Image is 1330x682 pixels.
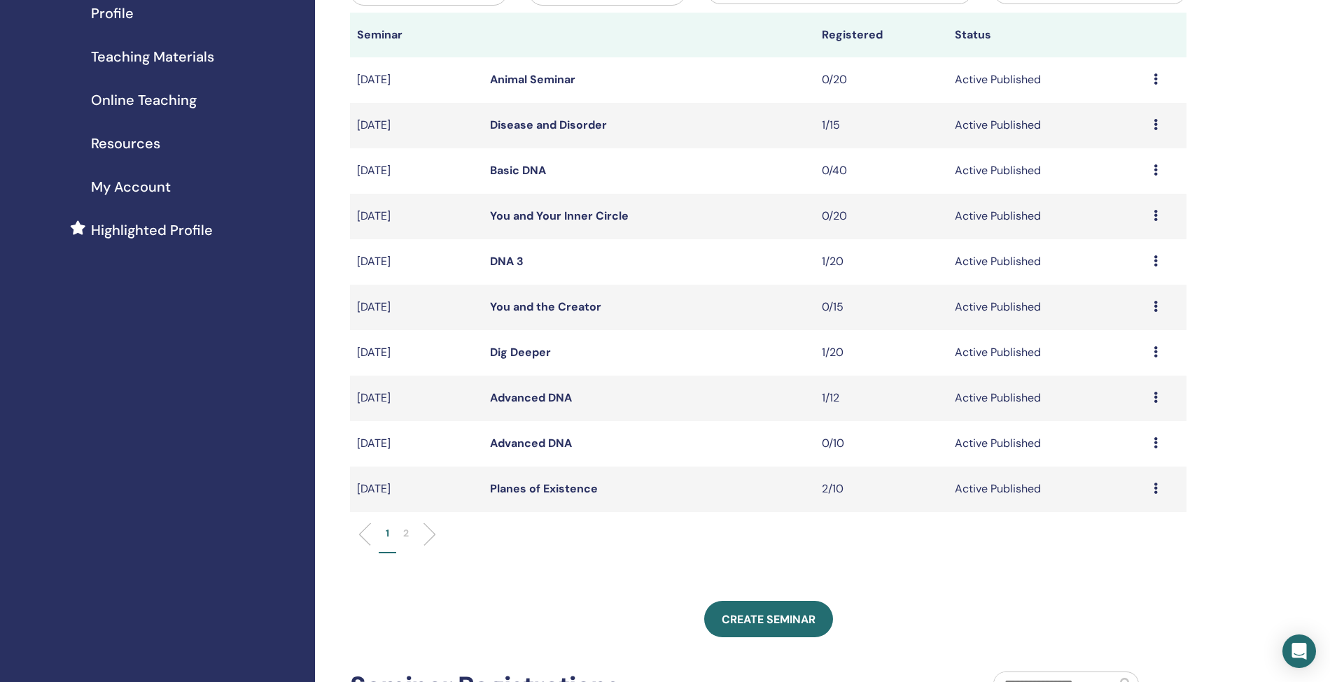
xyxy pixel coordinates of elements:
[704,601,833,637] a: Create seminar
[948,376,1147,421] td: Active Published
[948,467,1147,512] td: Active Published
[815,421,948,467] td: 0/10
[490,390,572,405] a: Advanced DNA
[815,239,948,285] td: 1/20
[490,436,572,450] a: Advanced DNA
[815,194,948,239] td: 0/20
[815,57,948,103] td: 0/20
[490,208,629,223] a: You and Your Inner Circle
[91,46,214,67] span: Teaching Materials
[948,285,1147,330] td: Active Published
[815,148,948,194] td: 0/40
[1282,634,1316,668] div: Open Intercom Messenger
[350,13,483,57] th: Seminar
[815,103,948,148] td: 1/15
[815,13,948,57] th: Registered
[91,3,134,24] span: Profile
[350,57,483,103] td: [DATE]
[350,194,483,239] td: [DATE]
[948,330,1147,376] td: Active Published
[350,239,483,285] td: [DATE]
[350,148,483,194] td: [DATE]
[490,72,575,87] a: Animal Seminar
[350,330,483,376] td: [DATE]
[815,376,948,421] td: 1/12
[350,103,483,148] td: [DATE]
[815,285,948,330] td: 0/15
[350,421,483,467] td: [DATE]
[490,118,607,132] a: Disease and Disorder
[386,526,389,541] p: 1
[948,239,1147,285] td: Active Published
[490,299,601,314] a: You and the Creator
[91,133,160,154] span: Resources
[948,103,1147,148] td: Active Published
[403,526,409,541] p: 2
[490,163,546,178] a: Basic DNA
[815,330,948,376] td: 1/20
[948,57,1147,103] td: Active Published
[948,194,1147,239] td: Active Published
[350,285,483,330] td: [DATE]
[948,421,1147,467] td: Active Published
[490,481,598,496] a: Planes of Existence
[490,345,551,360] a: Dig Deeper
[815,467,948,512] td: 2/10
[91,176,171,197] span: My Account
[350,376,483,421] td: [DATE]
[490,254,524,269] a: DNA 3
[91,220,213,241] span: Highlighted Profile
[722,612,815,627] span: Create seminar
[91,90,197,111] span: Online Teaching
[948,148,1147,194] td: Active Published
[948,13,1147,57] th: Status
[350,467,483,512] td: [DATE]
